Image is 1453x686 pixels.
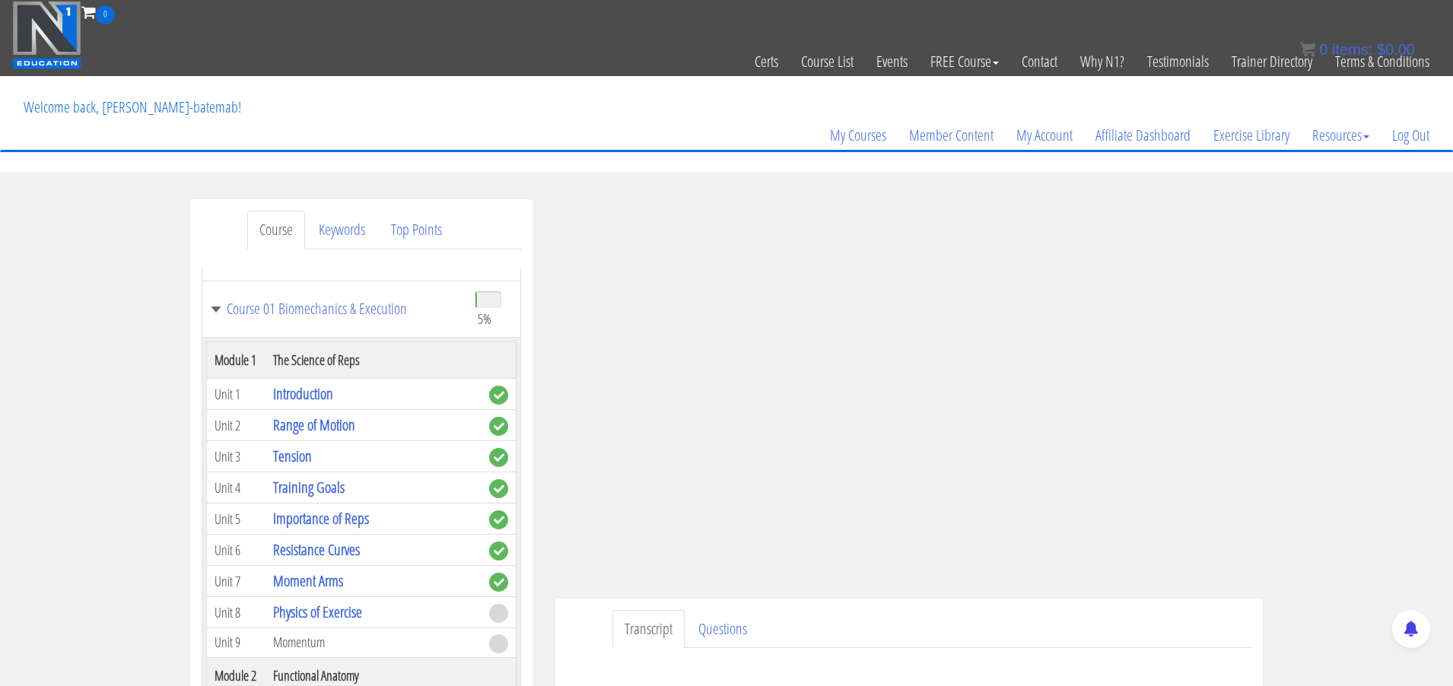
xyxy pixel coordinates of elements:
a: Introduction [273,383,333,404]
a: 0 items: $0.00 [1300,41,1415,58]
td: Unit 7 [207,566,266,597]
a: My Courses [819,99,898,172]
span: complete [489,417,508,436]
a: Top Points [379,211,454,249]
span: complete [489,541,508,561]
span: complete [489,573,508,592]
span: complete [489,386,508,405]
a: Training Goals [273,477,345,497]
span: 0% [478,254,491,271]
span: complete [489,448,508,467]
td: Unit 4 [207,472,266,503]
td: Unit 9 [207,628,266,658]
span: items: [1332,41,1372,58]
a: Course 01 Biomechanics & Execution [210,301,459,316]
a: Trainer Directory [1220,24,1324,99]
td: Unit 8 [207,597,266,628]
a: Questions [686,610,759,649]
a: Range of Motion [273,414,355,435]
span: complete [489,479,508,498]
a: Keywords [307,211,377,249]
a: Testimonials [1136,24,1220,99]
td: Unit 2 [207,410,266,441]
p: Welcome back, [PERSON_NAME]-batemab! [12,77,253,138]
span: complete [489,510,508,529]
a: Physics of Exercise [273,602,362,622]
img: icon11.png [1300,42,1315,57]
td: Unit 1 [207,379,266,410]
a: Events [865,24,919,99]
a: Moment Arms [273,570,343,591]
td: Unit 5 [207,503,266,535]
span: 5% [478,310,491,327]
a: Importance of Reps [273,508,369,529]
a: Terms & Conditions [1324,24,1441,99]
span: 0 [1319,41,1327,58]
span: $ [1377,41,1385,58]
a: Transcript [612,610,685,649]
a: Resources [1301,99,1381,172]
a: Course [247,211,305,249]
a: Tension [273,446,312,466]
img: n1-education [12,1,81,69]
a: Why N1? [1069,24,1136,99]
a: FREE Course [919,24,1010,99]
span: 0 [96,5,115,24]
a: Member Content [898,99,1005,172]
a: Contact [1010,24,1069,99]
a: Log Out [1381,99,1441,172]
a: 0 [81,2,115,22]
a: Resistance Curves [273,539,360,560]
a: Affiliate Dashboard [1084,99,1202,172]
td: Unit 6 [207,535,266,566]
a: My Account [1005,99,1084,172]
th: Module 1 [207,342,266,379]
a: Course List [790,24,865,99]
td: Momentum [265,628,482,658]
a: Certs [743,24,790,99]
td: Unit 3 [207,441,266,472]
a: Exercise Library [1202,99,1301,172]
th: The Science of Reps [265,342,482,379]
bdi: 0.00 [1377,41,1415,58]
